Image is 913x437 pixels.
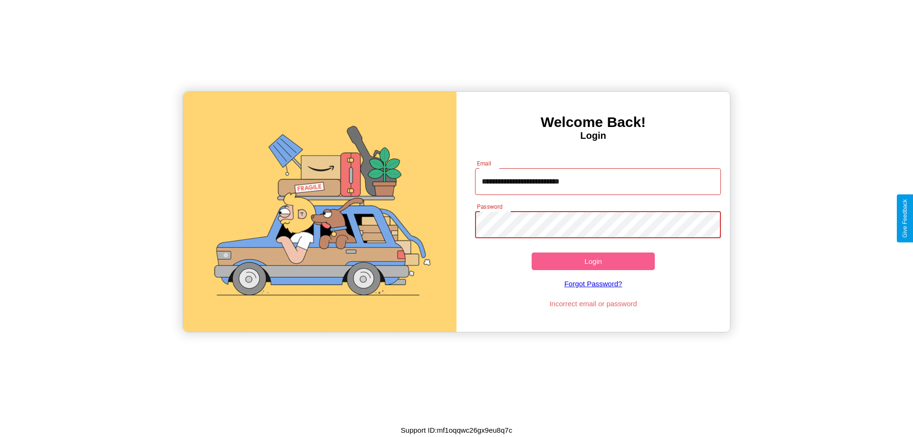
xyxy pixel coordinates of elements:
[456,114,730,130] h3: Welcome Back!
[470,297,717,310] p: Incorrect email or password
[477,159,492,167] label: Email
[477,203,502,211] label: Password
[902,199,908,238] div: Give Feedback
[401,424,512,437] p: Support ID: mf1oqqwc26gx9eu8q7c
[532,252,655,270] button: Login
[470,270,717,297] a: Forgot Password?
[456,130,730,141] h4: Login
[183,92,456,332] img: gif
